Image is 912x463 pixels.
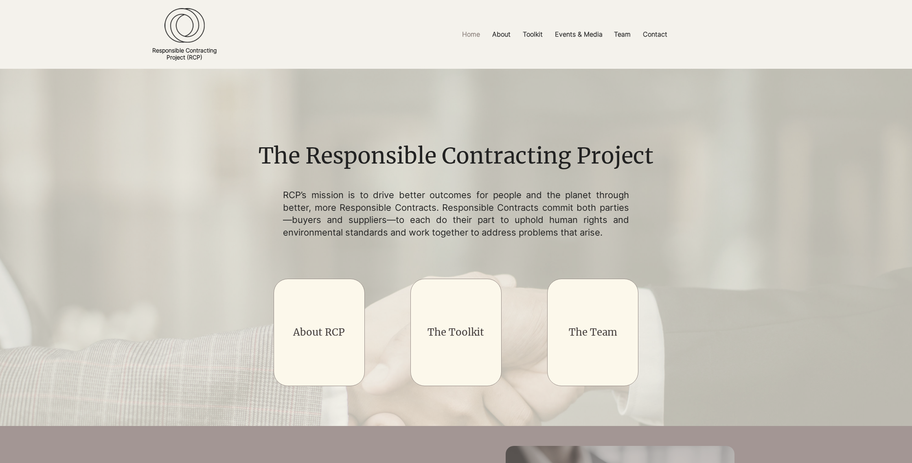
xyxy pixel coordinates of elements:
[569,326,617,339] a: The Team
[551,25,607,44] p: Events & Media
[152,47,217,61] a: Responsible ContractingProject (RCP)
[486,25,517,44] a: About
[637,25,673,44] a: Contact
[358,25,772,44] nav: Site
[517,25,549,44] a: Toolkit
[456,25,486,44] a: Home
[608,25,637,44] a: Team
[488,25,515,44] p: About
[549,25,608,44] a: Events & Media
[458,25,484,44] p: Home
[610,25,635,44] p: Team
[427,326,484,339] a: The Toolkit
[519,25,547,44] p: Toolkit
[639,25,671,44] p: Contact
[293,326,345,339] a: About RCP
[252,141,659,172] h1: The Responsible Contracting Project
[283,189,629,239] p: RCP’s mission is to drive better outcomes for people and the planet through better, more Responsi...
